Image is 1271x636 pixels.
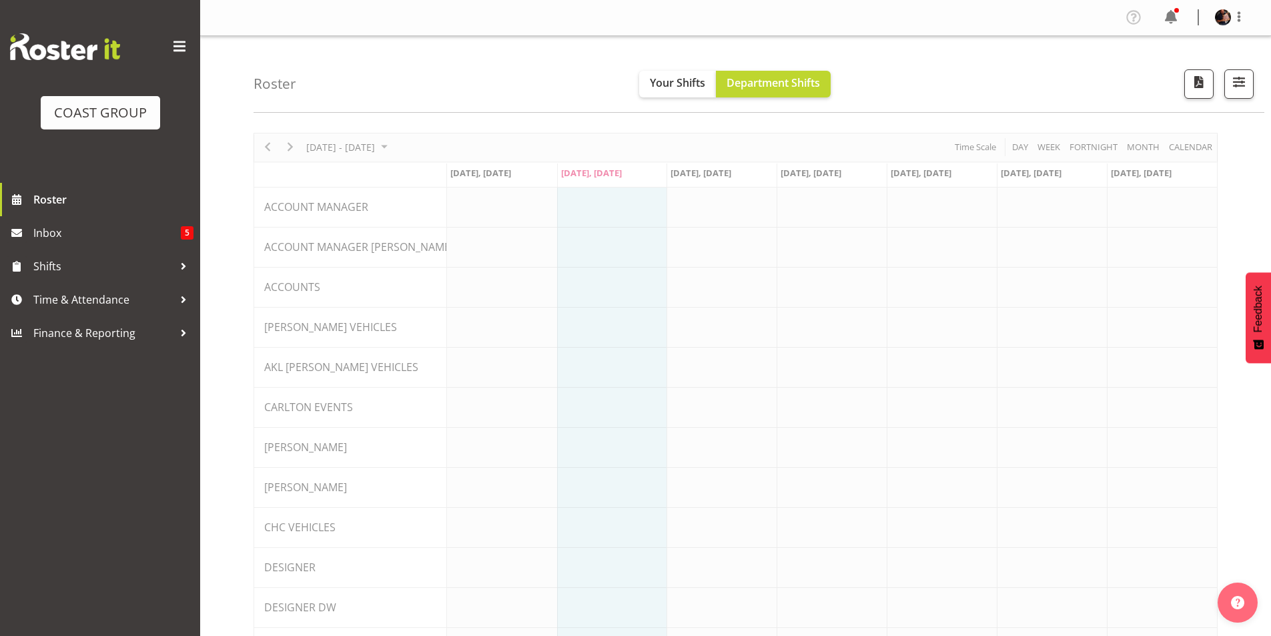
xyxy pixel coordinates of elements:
[33,290,173,310] span: Time & Attendance
[254,76,296,91] h4: Roster
[33,256,173,276] span: Shifts
[33,323,173,343] span: Finance & Reporting
[1246,272,1271,363] button: Feedback - Show survey
[33,223,181,243] span: Inbox
[650,75,705,90] span: Your Shifts
[727,75,820,90] span: Department Shifts
[1231,596,1244,609] img: help-xxl-2.png
[1215,9,1231,25] img: jack-brewer28ac685c70e71ff79742fefa9a808932.png
[716,71,831,97] button: Department Shifts
[1252,286,1264,332] span: Feedback
[33,190,193,210] span: Roster
[1184,69,1214,99] button: Download a PDF of the roster according to the set date range.
[10,33,120,60] img: Rosterit website logo
[181,226,193,240] span: 5
[1224,69,1254,99] button: Filter Shifts
[639,71,716,97] button: Your Shifts
[54,103,147,123] div: COAST GROUP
